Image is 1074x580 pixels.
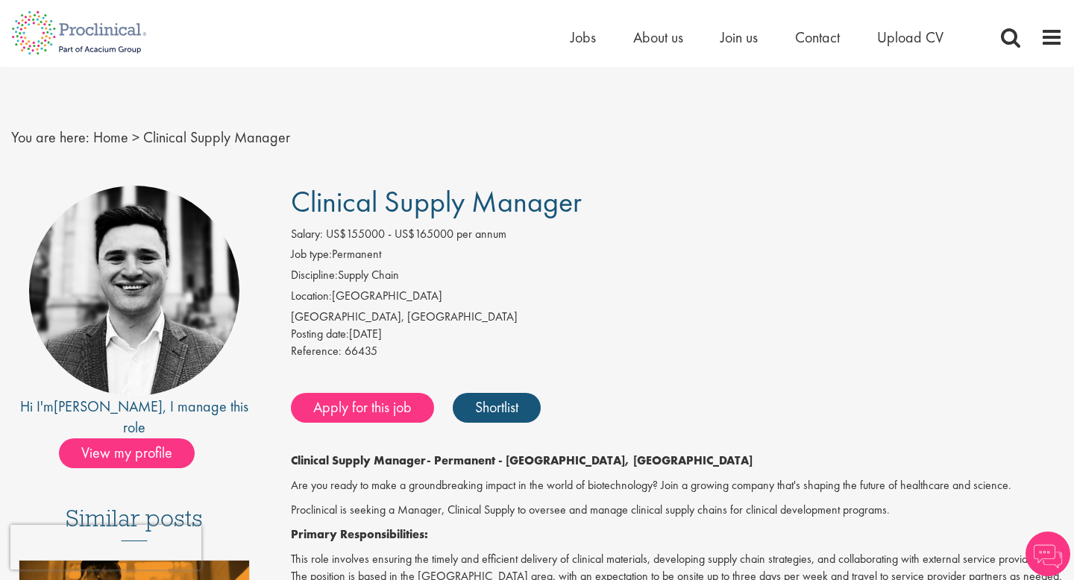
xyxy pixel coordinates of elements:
label: Location: [291,288,332,305]
div: [DATE] [291,326,1063,343]
label: Job type: [291,246,332,263]
strong: Clinical Supply Manager [291,453,427,468]
a: Jobs [571,28,596,47]
span: US$155000 - US$165000 per annum [326,226,506,242]
a: breadcrumb link [93,127,128,147]
span: Clinical Supply Manager [291,183,582,221]
span: Clinical Supply Manager [143,127,290,147]
a: About us [633,28,683,47]
a: Upload CV [877,28,943,47]
div: [GEOGRAPHIC_DATA], [GEOGRAPHIC_DATA] [291,309,1063,326]
span: View my profile [59,438,195,468]
a: Apply for this job [291,393,434,423]
span: You are here: [11,127,89,147]
a: View my profile [59,441,210,461]
span: > [132,127,139,147]
a: Shortlist [453,393,541,423]
a: Join us [720,28,758,47]
a: Contact [795,28,840,47]
a: [PERSON_NAME] [54,397,163,416]
li: Permanent [291,246,1063,267]
p: Proclinical is seeking a Manager, Clinical Supply to oversee and manage clinical supply chains fo... [291,502,1063,519]
label: Reference: [291,343,342,360]
strong: - Permanent - [GEOGRAPHIC_DATA], [GEOGRAPHIC_DATA] [427,453,753,468]
label: Discipline: [291,267,338,284]
li: [GEOGRAPHIC_DATA] [291,288,1063,309]
span: Posting date: [291,326,349,341]
img: Chatbot [1026,532,1070,576]
p: Are you ready to make a groundbreaking impact in the world of biotechnology? Join a growing compa... [291,477,1063,494]
li: Supply Chain [291,267,1063,288]
span: 66435 [345,343,377,359]
div: Hi I'm , I manage this role [11,396,257,438]
h3: Similar posts [66,505,203,541]
label: Salary: [291,226,323,243]
img: imeage of recruiter Edward Little [29,186,239,396]
strong: Primary Responsibilities: [291,526,428,542]
iframe: reCAPTCHA [10,525,201,570]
